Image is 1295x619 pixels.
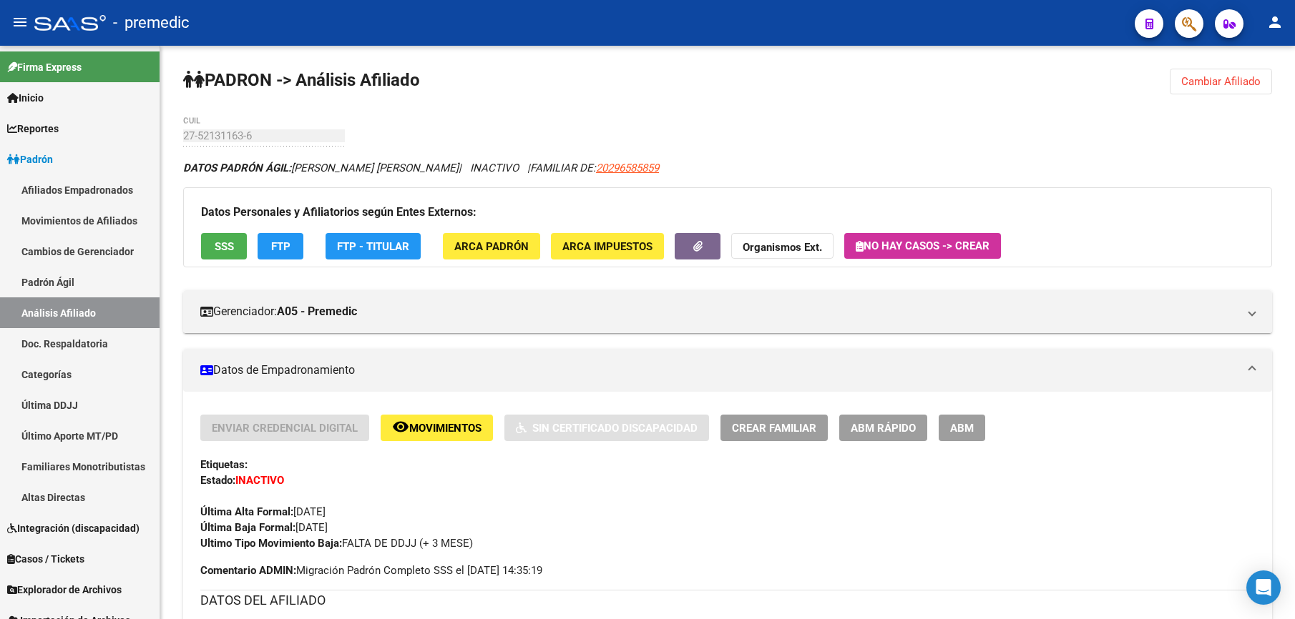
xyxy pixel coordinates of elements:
[113,7,190,39] span: - premedic
[7,152,53,167] span: Padrón
[200,474,235,487] strong: Estado:
[337,240,409,253] span: FTP - Titular
[7,582,122,598] span: Explorador de Archivos
[271,240,290,253] span: FTP
[183,162,291,174] strong: DATOS PADRÓN ÁGIL:
[7,520,140,536] span: Integración (discapacidad)
[200,537,473,550] span: FALTA DE DDJJ (+ 3 MESE)
[200,415,369,441] button: Enviar Credencial Digital
[409,422,482,435] span: Movimientos
[551,233,664,259] button: ARCA Impuestos
[1181,75,1261,88] span: Cambiar Afiliado
[183,290,1272,333] mat-expansion-panel-header: Gerenciador:A05 - Premedic
[200,537,342,550] strong: Ultimo Tipo Movimiento Baja:
[200,505,293,518] strong: Última Alta Formal:
[201,202,1254,222] h3: Datos Personales y Afiliatorios según Entes Externos:
[844,233,1001,259] button: No hay casos -> Crear
[200,563,542,578] span: Migración Padrón Completo SSS el [DATE] 14:35:19
[7,551,84,567] span: Casos / Tickets
[732,422,816,435] span: Crear Familiar
[212,422,358,435] span: Enviar Credencial Digital
[454,240,529,253] span: ARCA Padrón
[200,362,1238,378] mat-panel-title: Datos de Empadronamiento
[532,422,698,435] span: Sin Certificado Discapacidad
[743,241,822,254] strong: Organismos Ext.
[7,59,82,75] span: Firma Express
[381,415,493,441] button: Movimientos
[504,415,709,441] button: Sin Certificado Discapacidad
[183,162,459,174] span: [PERSON_NAME] [PERSON_NAME]
[200,521,328,534] span: [DATE]
[326,233,421,259] button: FTP - Titular
[1266,14,1284,31] mat-icon: person
[731,233,834,259] button: Organismos Ext.
[200,505,326,518] span: [DATE]
[839,415,927,441] button: ABM Rápido
[200,304,1238,320] mat-panel-title: Gerenciador:
[235,474,284,487] strong: INACTIVO
[200,564,296,577] strong: Comentario ADMIN:
[200,521,295,534] strong: Última Baja Formal:
[258,233,303,259] button: FTP
[7,90,44,106] span: Inicio
[856,239,989,252] span: No hay casos -> Crear
[720,415,828,441] button: Crear Familiar
[215,240,234,253] span: SSS
[183,70,420,90] strong: PADRON -> Análisis Afiliado
[183,162,659,174] i: | INACTIVO |
[277,304,357,320] strong: A05 - Premedic
[200,590,1255,610] h3: DATOS DEL AFILIADO
[11,14,29,31] mat-icon: menu
[1246,570,1281,605] div: Open Intercom Messenger
[201,233,247,259] button: SSS
[596,162,659,174] span: 20296585859
[950,422,974,435] span: ABM
[200,458,248,471] strong: Etiquetas:
[851,422,916,435] span: ABM Rápido
[392,418,409,435] mat-icon: remove_red_eye
[530,162,659,174] span: FAMILIAR DE:
[562,240,653,253] span: ARCA Impuestos
[183,349,1272,392] mat-expansion-panel-header: Datos de Empadronamiento
[7,121,59,137] span: Reportes
[1170,69,1272,94] button: Cambiar Afiliado
[443,233,540,259] button: ARCA Padrón
[939,415,985,441] button: ABM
